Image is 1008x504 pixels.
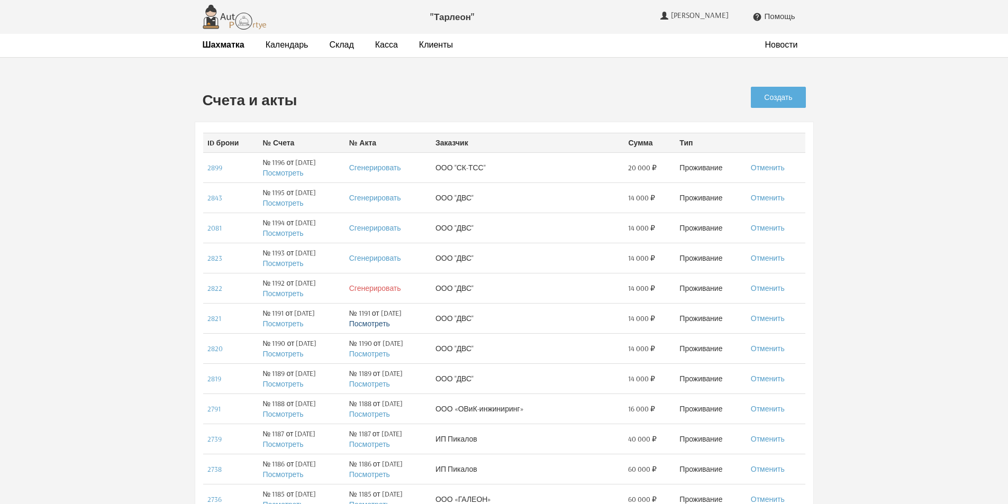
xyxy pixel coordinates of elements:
[207,253,222,263] a: 2823
[207,193,222,203] a: 2843
[207,163,222,172] a: 2899
[628,313,655,324] span: 14 000 ₽
[203,92,651,108] h2: Счета и акты
[258,243,344,273] td: № 1193 от [DATE]
[751,223,785,233] a: Отменить
[349,253,401,263] a: Сгенерировать
[258,333,344,363] td: № 1190 от [DATE]
[262,259,303,268] a: Посмотреть
[431,424,624,454] td: ИП Пикалов
[419,39,453,50] a: Клиенты
[258,424,344,454] td: № 1187 от [DATE]
[262,349,303,359] a: Посмотреть
[349,163,401,172] a: Сгенерировать
[628,283,655,294] span: 14 000 ₽
[675,213,746,243] td: Проживание
[345,363,431,393] td: № 1189 от [DATE]
[349,409,390,419] a: Посмотреть
[751,374,785,383] a: Отменить
[751,494,785,504] a: Отменить
[345,393,431,424] td: № 1188 от [DATE]
[675,133,746,152] th: Тип
[431,363,624,393] td: ООО "ДВС"
[207,494,222,504] a: 2736
[431,133,624,152] th: Заказчик
[751,404,785,414] a: Отменить
[207,314,221,323] a: 2821
[258,454,344,484] td: № 1186 от [DATE]
[345,133,431,152] th: № Акта
[258,273,344,303] td: № 1192 от [DATE]
[349,379,390,389] a: Посмотреть
[431,152,624,182] td: ООО "СК-ТСС"
[258,152,344,182] td: № 1196 от [DATE]
[752,12,762,22] i: 
[675,273,746,303] td: Проживание
[262,439,303,449] a: Посмотреть
[262,319,303,328] a: Посмотреть
[628,343,655,354] span: 14 000 ₽
[431,213,624,243] td: ООО "ДВС"
[751,87,805,108] a: Создать
[345,454,431,484] td: № 1186 от [DATE]
[628,162,657,173] span: 20 000 ₽
[207,374,221,383] a: 2819
[675,182,746,213] td: Проживание
[349,223,401,233] a: Сгенерировать
[765,39,798,50] a: Новости
[624,133,675,152] th: Сумма
[628,223,655,233] span: 14 000 ₽
[349,283,401,293] a: Сгенерировать
[345,424,431,454] td: № 1187 от [DATE]
[207,223,222,233] a: 2081
[258,213,344,243] td: № 1194 от [DATE]
[345,333,431,363] td: № 1190 от [DATE]
[431,273,624,303] td: ООО "ДВС"
[262,228,303,238] a: Посмотреть
[675,393,746,424] td: Проживание
[675,303,746,333] td: Проживание
[349,319,390,328] a: Посмотреть
[628,434,657,444] span: 40 000 ₽
[751,283,785,293] a: Отменить
[258,133,344,152] th: № Счета
[203,133,259,152] th: ID брони
[675,152,746,182] td: Проживание
[628,404,655,414] span: 16 000 ₽
[431,333,624,363] td: ООО "ДВС"
[751,253,785,263] a: Отменить
[675,243,746,273] td: Проживание
[628,253,655,263] span: 14 000 ₽
[751,344,785,353] a: Отменить
[262,168,303,178] a: Посмотреть
[207,434,222,444] a: 2739
[431,454,624,484] td: ИП Пикалов
[262,379,303,389] a: Посмотреть
[751,314,785,323] a: Отменить
[262,470,303,479] a: Посмотреть
[431,303,624,333] td: ООО "ДВС"
[207,283,222,293] a: 2822
[258,393,344,424] td: № 1188 от [DATE]
[207,344,223,353] a: 2820
[375,39,398,50] a: Касса
[258,182,344,213] td: № 1195 от [DATE]
[628,373,655,384] span: 14 000 ₽
[431,243,624,273] td: ООО "ДВС"
[628,464,657,474] span: 60 000 ₽
[628,193,655,203] span: 14 000 ₽
[203,39,244,50] a: Шахматка
[266,39,308,50] a: Календарь
[262,289,303,298] a: Посмотреть
[329,39,353,50] a: Склад
[765,12,795,21] span: Помощь
[751,434,785,444] a: Отменить
[671,11,731,20] span: [PERSON_NAME]
[349,470,390,479] a: Посмотреть
[349,439,390,449] a: Посмотреть
[258,303,344,333] td: № 1191 от [DATE]
[262,409,303,419] a: Посмотреть
[349,349,390,359] a: Посмотреть
[262,198,303,208] a: Посмотреть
